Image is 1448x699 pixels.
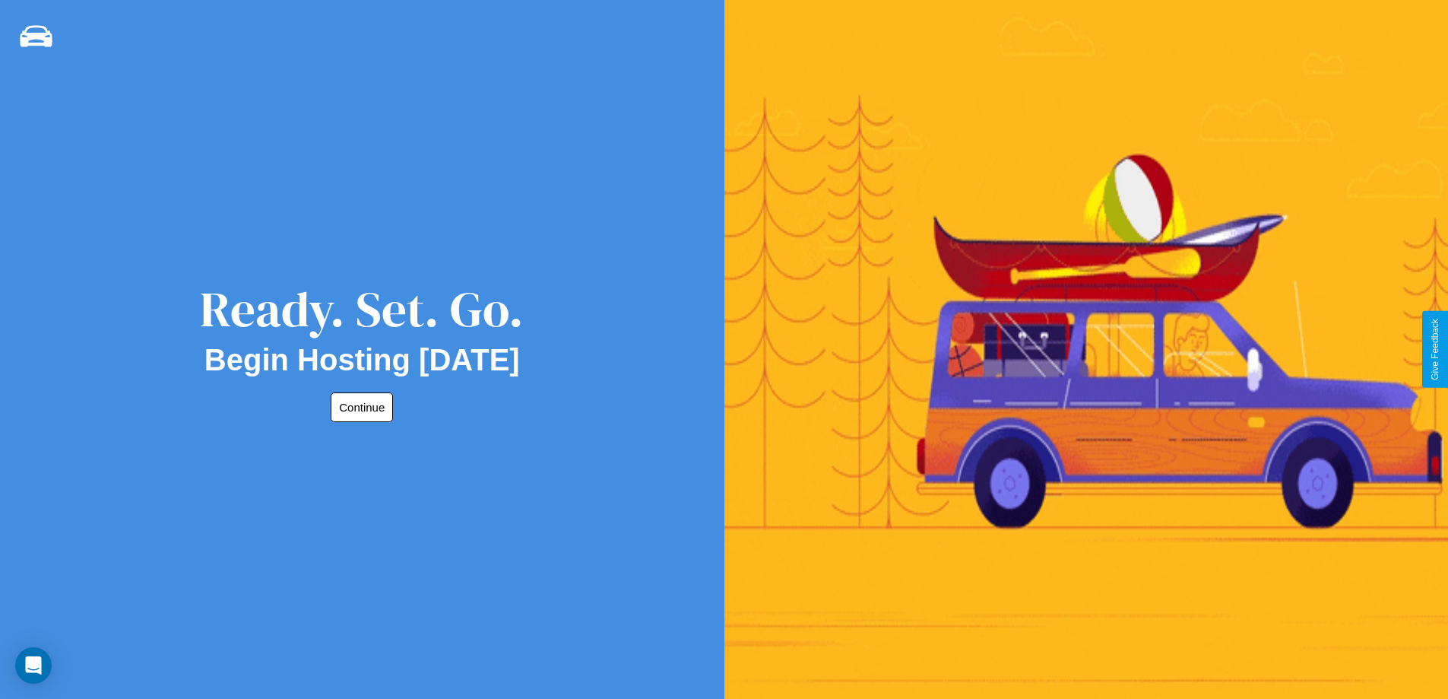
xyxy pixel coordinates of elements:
div: Give Feedback [1430,319,1440,380]
button: Continue [331,392,393,422]
h2: Begin Hosting [DATE] [204,343,520,377]
div: Open Intercom Messenger [15,647,52,684]
div: Ready. Set. Go. [200,275,524,343]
